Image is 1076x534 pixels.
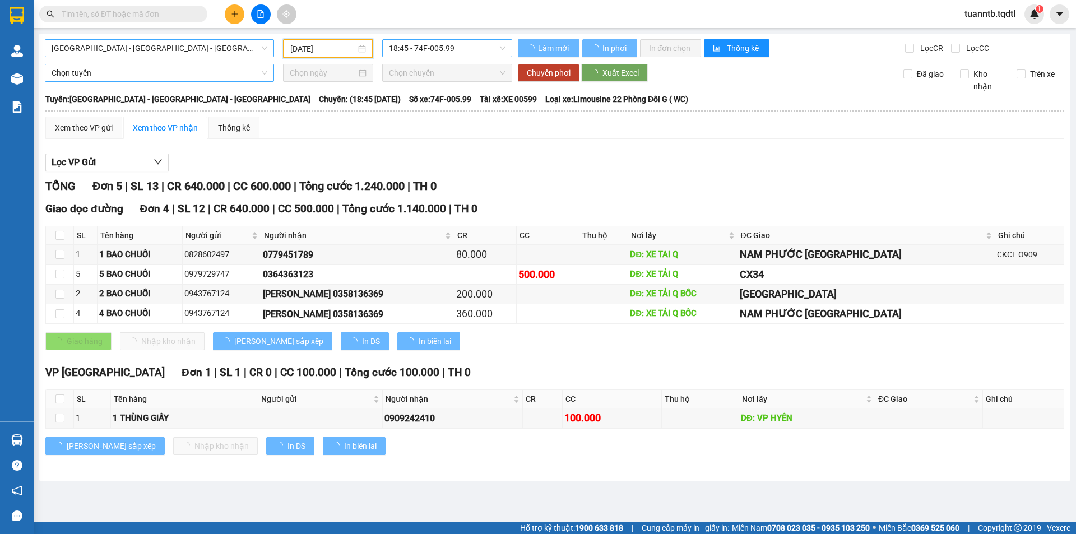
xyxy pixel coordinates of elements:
[456,247,515,262] div: 80.000
[275,442,287,449] span: loading
[264,229,443,242] span: Người nhận
[582,39,637,57] button: In phơi
[407,179,410,193] span: |
[397,332,460,350] button: In biên lai
[1050,4,1069,24] button: caret-down
[413,179,437,193] span: TH 0
[76,287,95,301] div: 2
[386,393,512,405] span: Người nhận
[172,202,175,215] span: |
[154,157,163,166] span: down
[341,332,389,350] button: In DS
[442,366,445,379] span: |
[713,44,722,53] span: bar-chart
[99,287,180,301] div: 2 BAO CHUỐI
[1036,5,1043,13] sup: 1
[997,248,1062,261] div: CKCL O909
[184,287,259,301] div: 0943767124
[362,335,380,347] span: In DS
[299,179,405,193] span: Tổng cước 1.240.000
[969,68,1008,92] span: Kho nhận
[456,306,515,322] div: 360.000
[208,202,211,215] span: |
[280,366,336,379] span: CC 100.000
[389,64,505,81] span: Chọn chuyến
[339,366,342,379] span: |
[538,42,571,54] span: Làm mới
[220,366,241,379] span: SL 1
[962,42,991,54] span: Lọc CC
[233,179,291,193] span: CC 600.000
[518,39,579,57] button: Làm mới
[527,44,536,52] span: loading
[879,522,959,534] span: Miền Bắc
[350,337,362,345] span: loading
[74,226,98,245] th: SL
[131,179,159,193] span: SL 13
[767,523,870,532] strong: 0708 023 035 - 0935 103 250
[740,267,994,282] div: CX34
[704,39,769,57] button: bar-chartThống kê
[167,179,225,193] span: CR 640.000
[389,40,505,57] span: 18:45 - 74F-005.99
[12,510,22,521] span: message
[290,67,356,79] input: Chọn ngày
[911,523,959,532] strong: 0369 525 060
[99,248,180,262] div: 1 BAO CHUỐI
[45,202,123,215] span: Giao dọc đường
[630,248,735,262] div: DĐ: XE TAI Q
[11,434,23,446] img: warehouse-icon
[76,248,95,262] div: 1
[873,526,876,530] span: ⚪️
[518,64,579,82] button: Chuyển phơi
[52,64,267,81] span: Chọn tuyến
[409,93,471,105] span: Số xe: 74F-005.99
[184,268,259,281] div: 0979729747
[630,268,735,281] div: DĐ: XE TẢI Q
[968,522,970,534] span: |
[182,366,211,379] span: Đơn 1
[564,410,660,426] div: 100.000
[1026,68,1059,80] span: Trên xe
[345,366,439,379] span: Tổng cước 100.000
[45,95,310,104] b: Tuyến: [GEOGRAPHIC_DATA] - [GEOGRAPHIC_DATA] - [GEOGRAPHIC_DATA]
[277,4,296,24] button: aim
[111,390,258,408] th: Tên hàng
[76,307,95,321] div: 4
[517,226,579,245] th: CC
[278,202,334,215] span: CC 500.000
[995,226,1064,245] th: Ghi chú
[47,10,54,18] span: search
[272,202,275,215] span: |
[234,335,323,347] span: [PERSON_NAME] sắp xếp
[449,202,452,215] span: |
[581,64,648,82] button: Xuất Excel
[640,39,701,57] button: In đơn chọn
[76,268,95,281] div: 5
[523,390,563,408] th: CR
[214,202,270,215] span: CR 640.000
[263,287,452,301] div: [PERSON_NAME] 0358136369
[1055,9,1065,19] span: caret-down
[10,7,24,24] img: logo-vxr
[263,267,452,281] div: 0364363123
[590,69,602,77] span: loading
[178,202,205,215] span: SL 12
[52,155,96,169] span: Lọc VP Gửi
[563,390,662,408] th: CC
[54,442,67,449] span: loading
[419,335,451,347] span: In biên lai
[518,267,577,282] div: 500.000
[740,286,994,302] div: [GEOGRAPHIC_DATA]
[740,306,994,322] div: NAM PHƯỚC [GEOGRAPHIC_DATA]
[916,42,945,54] span: Lọc CR
[74,390,111,408] th: SL
[332,442,344,449] span: loading
[579,226,628,245] th: Thu hộ
[602,42,628,54] span: In phơi
[222,337,234,345] span: loading
[983,390,1064,408] th: Ghi chú
[263,307,452,321] div: [PERSON_NAME] 0358136369
[11,101,23,113] img: solution-icon
[266,437,314,455] button: In DS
